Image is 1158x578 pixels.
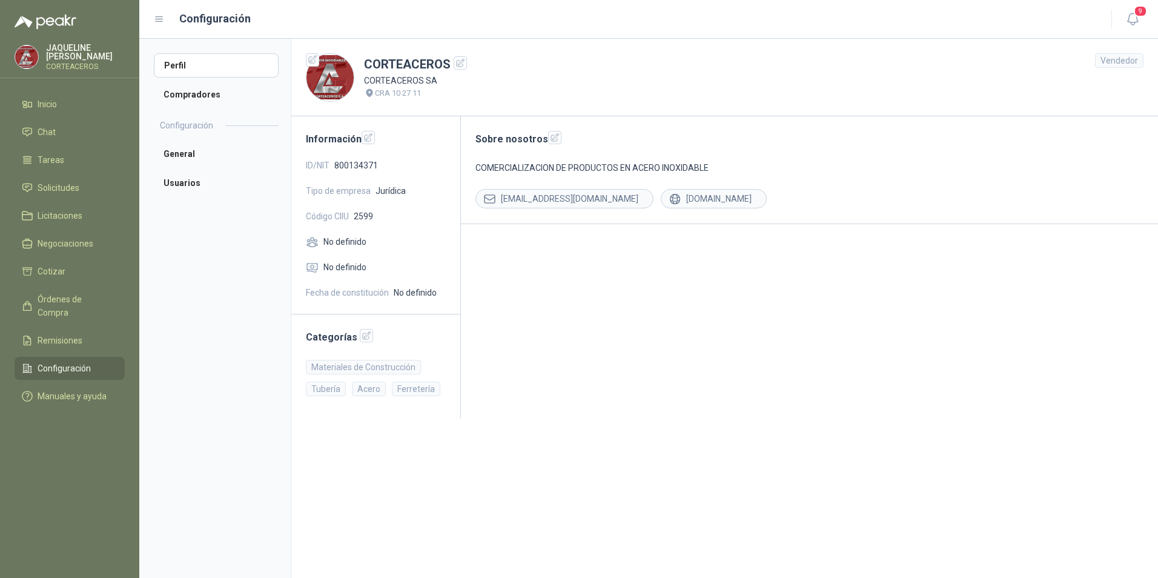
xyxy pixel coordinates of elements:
[306,54,354,101] img: Company Logo
[38,237,93,250] span: Negociaciones
[306,184,371,198] span: Tipo de empresa
[15,288,125,324] a: Órdenes de Compra
[15,260,125,283] a: Cotizar
[306,382,346,396] div: Tubería
[38,153,64,167] span: Tareas
[15,93,125,116] a: Inicio
[46,63,125,70] p: CORTEACEROS
[394,286,437,299] span: No definido
[38,293,113,319] span: Órdenes de Compra
[306,210,349,223] span: Código CIIU
[306,360,421,374] div: Materiales de Construcción
[1095,53,1143,68] div: Vendedor
[38,265,65,278] span: Cotizar
[46,44,125,61] p: JAQUELINE [PERSON_NAME]
[376,184,406,198] span: Jurídica
[1122,8,1143,30] button: 9
[306,329,446,345] h2: Categorías
[352,382,386,396] div: Acero
[38,98,57,111] span: Inicio
[306,131,446,147] h2: Información
[38,390,107,403] span: Manuales y ayuda
[154,53,279,78] a: Perfil
[15,204,125,227] a: Licitaciones
[160,119,213,132] h2: Configuración
[354,210,373,223] span: 2599
[38,125,56,139] span: Chat
[1134,5,1147,17] span: 9
[475,131,1143,147] h2: Sobre nosotros
[15,357,125,380] a: Configuración
[179,10,251,27] h1: Configuración
[38,362,91,375] span: Configuración
[323,235,366,248] span: No definido
[15,15,76,29] img: Logo peakr
[154,142,279,166] a: General
[475,161,1143,174] p: COMERCIALIZACION DE PRODUCTOS EN ACERO INOXIDABLE
[15,121,125,144] a: Chat
[364,74,467,87] p: CORTEACEROS SA
[375,87,421,99] p: CRA 10 27 11
[306,159,329,172] span: ID/NIT
[15,45,38,68] img: Company Logo
[334,159,378,172] span: 800134371
[38,334,82,347] span: Remisiones
[38,181,79,194] span: Solicitudes
[15,148,125,171] a: Tareas
[392,382,440,396] div: Ferretería
[323,261,366,274] span: No definido
[15,232,125,255] a: Negociaciones
[15,329,125,352] a: Remisiones
[154,82,279,107] a: Compradores
[306,286,389,299] span: Fecha de constitución
[15,176,125,199] a: Solicitudes
[661,189,767,208] div: [DOMAIN_NAME]
[38,209,82,222] span: Licitaciones
[154,171,279,195] a: Usuarios
[15,385,125,408] a: Manuales y ayuda
[475,189,653,208] div: [EMAIL_ADDRESS][DOMAIN_NAME]
[364,55,467,74] h1: CORTEACEROS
